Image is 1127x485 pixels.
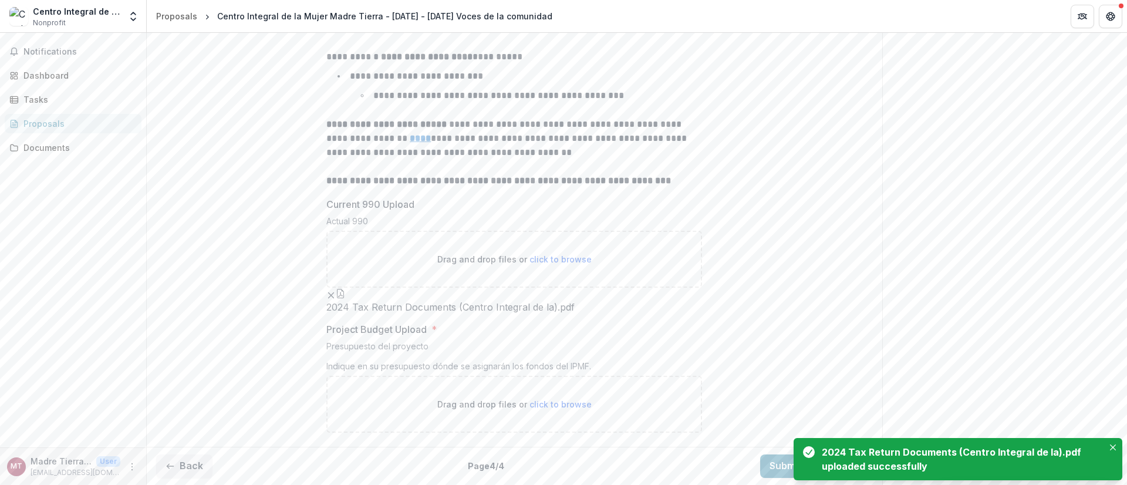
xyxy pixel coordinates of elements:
[5,90,141,109] a: Tasks
[822,445,1099,473] div: 2024 Tax Return Documents (Centro Integral de la).pdf uploaded successfully
[151,8,557,25] nav: breadcrumb
[23,93,132,106] div: Tasks
[5,114,141,133] a: Proposals
[11,463,22,470] div: Madre TierraPhilly
[1106,440,1120,454] button: Close
[1099,5,1122,28] button: Get Help
[326,322,427,336] p: Project Budget Upload
[468,460,504,472] p: Page 4 / 4
[326,341,702,376] div: Presupuesto del proyecto Indique en su presupuesto dónde se asignarán los fondos del IPMF.
[437,253,592,265] p: Drag and drop files or
[326,216,702,231] div: Actual 990
[151,8,202,25] a: Proposals
[789,433,1127,485] div: Notifications-bottom-right
[125,5,141,28] button: Open entity switcher
[760,454,873,478] button: Submit Response
[23,69,132,82] div: Dashboard
[326,288,702,313] div: Remove File2024 Tax Return Documents (Centro Integral de la).pdf
[33,18,66,28] span: Nonprofit
[1071,5,1094,28] button: Partners
[529,254,592,264] span: click to browse
[5,42,141,61] button: Notifications
[33,5,120,18] div: Centro Integral de la Mujer Madre Tierra
[23,117,132,130] div: Proposals
[156,454,212,478] button: Back
[31,467,120,478] p: [EMAIL_ADDRESS][DOMAIN_NAME]
[31,455,92,467] p: Madre TierraPhilly
[9,7,28,26] img: Centro Integral de la Mujer Madre Tierra
[96,456,120,467] p: User
[125,460,139,474] button: More
[326,288,336,302] button: Remove File
[326,197,414,211] p: Current 990 Upload
[5,138,141,157] a: Documents
[5,66,141,85] a: Dashboard
[326,302,702,313] span: 2024 Tax Return Documents (Centro Integral de la).pdf
[437,398,592,410] p: Drag and drop files or
[23,47,137,57] span: Notifications
[23,142,132,154] div: Documents
[156,10,197,22] div: Proposals
[217,10,552,22] div: Centro Integral de la Mujer Madre Tierra - [DATE] - [DATE] Voces de la comunidad
[529,399,592,409] span: click to browse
